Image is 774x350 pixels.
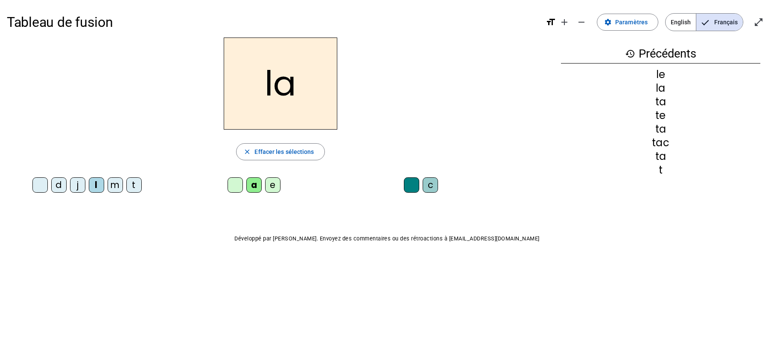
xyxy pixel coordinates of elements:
div: e [265,177,280,193]
span: Effacer les sélections [254,147,314,157]
span: Français [696,14,743,31]
div: ta [561,151,760,162]
mat-icon: add [559,17,570,27]
p: Développé par [PERSON_NAME]. Envoyez des commentaires ou des rétroactions à [EMAIL_ADDRESS][DOMAI... [7,234,767,244]
div: t [126,177,142,193]
div: a [246,177,262,193]
div: tac [561,138,760,148]
div: ta [561,124,760,134]
div: l [89,177,104,193]
div: ta [561,97,760,107]
button: Diminuer la taille de la police [573,14,590,31]
mat-icon: open_in_full [754,17,764,27]
mat-icon: format_size [546,17,556,27]
button: Augmenter la taille de la police [556,14,573,31]
mat-button-toggle-group: Language selection [665,13,743,31]
span: Paramètres [615,17,648,27]
div: c [423,177,438,193]
div: j [70,177,85,193]
mat-icon: settings [604,18,612,26]
div: t [561,165,760,175]
button: Effacer les sélections [236,143,324,160]
mat-icon: remove [576,17,587,27]
button: Paramètres [597,14,658,31]
mat-icon: history [625,49,635,59]
div: la [561,83,760,93]
h1: Tableau de fusion [7,9,539,36]
h3: Précédents [561,44,760,64]
div: m [108,177,123,193]
h2: la [224,38,337,130]
button: Entrer en plein écran [750,14,767,31]
div: le [561,69,760,80]
div: te [561,110,760,121]
div: d [51,177,67,193]
span: English [666,14,696,31]
mat-icon: close [243,148,251,156]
